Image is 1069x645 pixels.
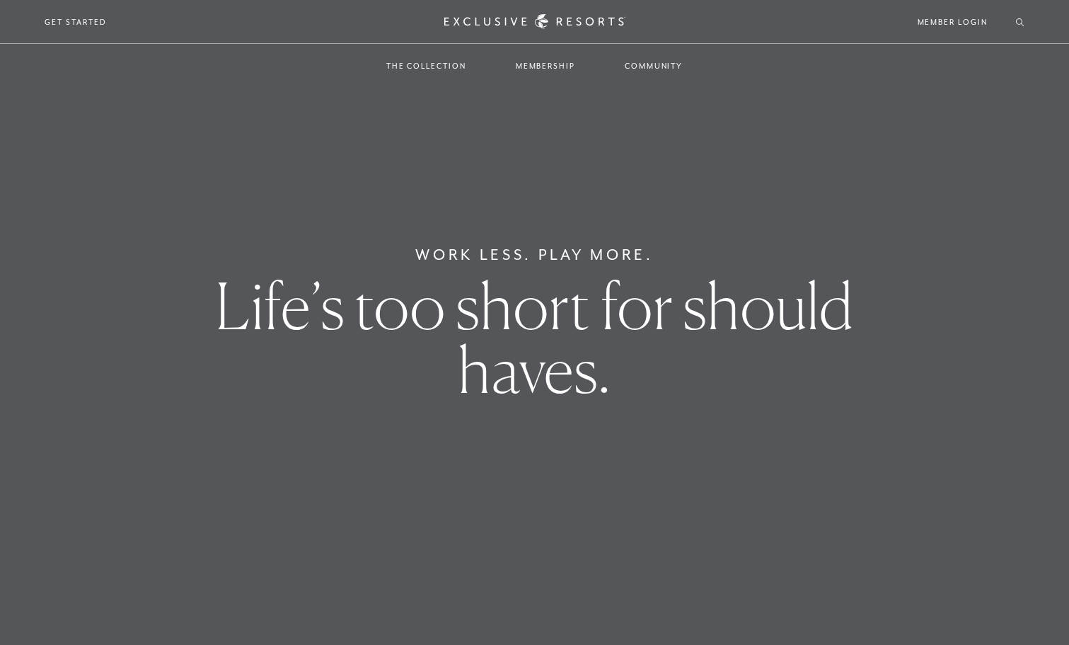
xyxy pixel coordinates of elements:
[45,16,106,28] a: Get Started
[187,274,882,401] h1: Life’s too short for should haves.
[502,45,589,86] a: Membership
[611,45,697,86] a: Community
[918,16,988,28] a: Member Login
[415,244,654,266] h6: Work Less. Play More.
[372,45,480,86] a: The Collection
